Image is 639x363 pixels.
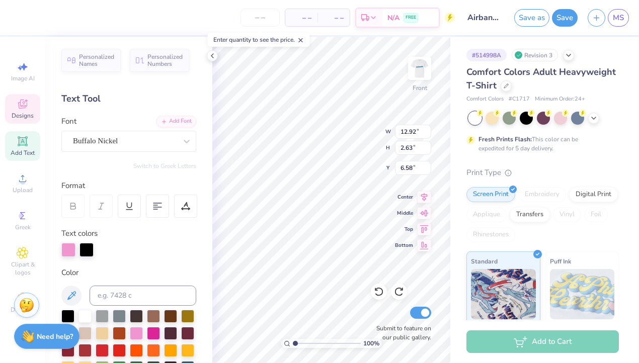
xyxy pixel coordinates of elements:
[395,210,413,217] span: Middle
[133,162,196,170] button: Switch to Greek Letters
[61,116,76,127] label: Font
[466,167,619,178] div: Print Type
[324,13,344,23] span: – –
[61,92,196,106] div: Text Tool
[509,95,530,104] span: # C1717
[466,187,515,202] div: Screen Print
[413,83,427,93] div: Front
[11,149,35,157] span: Add Text
[613,12,624,24] span: MS
[13,186,33,194] span: Upload
[15,223,31,231] span: Greek
[156,116,196,127] div: Add Font
[241,9,280,27] input: – –
[466,49,507,61] div: # 514998A
[471,269,536,319] img: Standard
[460,8,509,28] input: Untitled Design
[371,324,431,342] label: Submit to feature on our public gallery.
[90,286,196,306] input: e.g. 7428 c
[11,306,35,314] span: Decorate
[553,207,581,222] div: Vinyl
[466,207,507,222] div: Applique
[552,9,578,27] button: Save
[550,269,615,319] img: Puff Ink
[61,267,196,279] div: Color
[478,135,602,153] div: This color can be expedited for 5 day delivery.
[208,33,310,47] div: Enter quantity to see the price.
[569,187,618,202] div: Digital Print
[466,227,515,242] div: Rhinestones
[61,180,197,192] div: Format
[395,194,413,201] span: Center
[471,256,498,266] span: Standard
[535,95,585,104] span: Minimum Order: 24 +
[608,9,629,27] a: MS
[466,66,616,92] span: Comfort Colors Adult Heavyweight T-Shirt
[510,207,550,222] div: Transfers
[387,13,400,23] span: N/A
[514,9,549,27] button: Save as
[12,112,34,120] span: Designs
[406,14,416,21] span: FREE
[147,53,183,67] span: Personalized Numbers
[5,260,40,277] span: Clipart & logos
[518,187,566,202] div: Embroidery
[584,207,608,222] div: Foil
[395,226,413,233] span: Top
[512,49,558,61] div: Revision 3
[363,339,379,348] span: 100 %
[466,95,504,104] span: Comfort Colors
[11,74,35,82] span: Image AI
[61,228,98,239] label: Text colors
[37,332,73,341] strong: Need help?
[291,13,311,23] span: – –
[395,242,413,249] span: Bottom
[550,256,571,266] span: Puff Ink
[410,58,430,78] img: Front
[79,53,115,67] span: Personalized Names
[478,135,532,143] strong: Fresh Prints Flash:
